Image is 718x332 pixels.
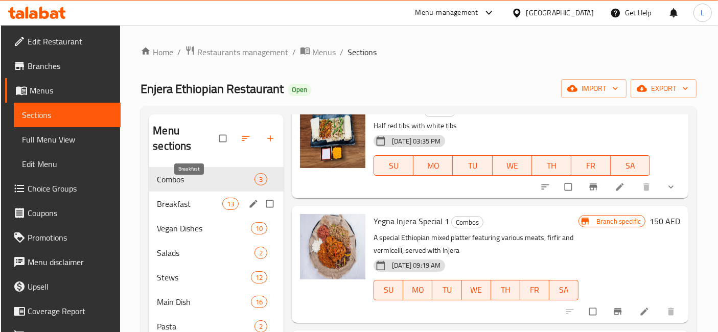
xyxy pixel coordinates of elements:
[639,306,652,317] a: Edit menu item
[197,46,288,58] span: Restaurants management
[157,173,254,185] div: Combos
[553,282,574,297] span: SA
[28,60,113,72] span: Branches
[22,158,113,170] span: Edit Menu
[660,176,684,198] button: show more
[457,158,488,173] span: TU
[223,199,238,209] span: 13
[157,222,251,234] span: Vegan Dishes
[607,300,631,323] button: Branch-specific-item
[235,127,259,150] span: Sort sections
[28,182,113,195] span: Choice Groups
[413,155,453,176] button: MO
[452,217,483,228] span: Combos
[254,247,267,259] div: items
[549,280,578,300] button: SA
[157,198,222,210] span: Breakfast
[28,35,113,48] span: Edit Restaurant
[22,109,113,121] span: Sections
[5,250,121,274] a: Menu disclaimer
[493,155,532,176] button: WE
[5,201,121,225] a: Coupons
[247,197,262,210] button: edit
[251,273,267,282] span: 12
[22,133,113,146] span: Full Menu View
[5,29,121,54] a: Edit Restaurant
[28,256,113,268] span: Menu disclaimer
[374,231,578,257] p: A special Ethiopian mixed platter featuring various meats, firfir and vermicelli, served with Injera
[374,280,403,300] button: SU
[28,305,113,317] span: Coverage Report
[526,7,594,18] div: [GEOGRAPHIC_DATA]
[569,82,618,95] span: import
[157,247,254,259] span: Salads
[300,214,365,279] img: Yegna Injera Special 1
[374,120,650,132] p: Half red tibs with white tibs
[28,231,113,244] span: Promotions
[141,77,284,100] span: Enjera Ethiopian Restaurant
[14,152,121,176] a: Edit Menu
[5,54,121,78] a: Branches
[374,155,413,176] button: SU
[615,158,646,173] span: SA
[14,127,121,152] a: Full Menu View
[251,222,267,234] div: items
[403,280,432,300] button: MO
[177,46,181,58] li: /
[149,192,284,216] div: Breakfast13edit
[575,158,607,173] span: FR
[571,155,611,176] button: FR
[300,45,336,59] a: Menus
[532,155,571,176] button: TH
[251,296,267,308] div: items
[288,84,311,96] div: Open
[520,280,549,300] button: FR
[583,302,605,321] span: Select to update
[432,280,461,300] button: TU
[631,79,697,98] button: export
[491,280,520,300] button: TH
[497,158,528,173] span: WE
[666,182,676,192] svg: Show Choices
[495,282,516,297] span: TH
[5,299,121,323] a: Coverage Report
[254,173,267,185] div: items
[149,265,284,290] div: Stews12
[141,45,697,59] nav: breadcrumb
[149,241,284,265] div: Salads2
[348,46,377,58] span: Sections
[418,158,449,173] span: MO
[654,103,680,117] h6: 65 AED
[251,297,267,307] span: 16
[462,280,491,300] button: WE
[635,176,660,198] button: delete
[611,155,650,176] button: SA
[415,7,478,19] div: Menu-management
[615,182,627,192] a: Edit menu item
[28,207,113,219] span: Coupons
[185,45,288,59] a: Restaurants management
[701,7,704,18] span: L
[650,214,680,228] h6: 150 AED
[5,225,121,250] a: Promotions
[157,296,251,308] span: Main Dish
[388,136,445,146] span: [DATE] 03:35 PM
[157,271,251,283] span: Stews
[5,78,121,103] a: Menus
[300,103,365,168] img: Key to be nick
[436,282,457,297] span: TU
[407,282,428,297] span: MO
[149,167,284,192] div: Combos3
[149,290,284,314] div: Main Dish16
[340,46,343,58] li: /
[288,85,311,94] span: Open
[141,46,173,58] a: Home
[524,282,545,297] span: FR
[14,103,121,127] a: Sections
[466,282,487,297] span: WE
[592,217,645,226] span: Branch specific
[582,176,607,198] button: Branch-specific-item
